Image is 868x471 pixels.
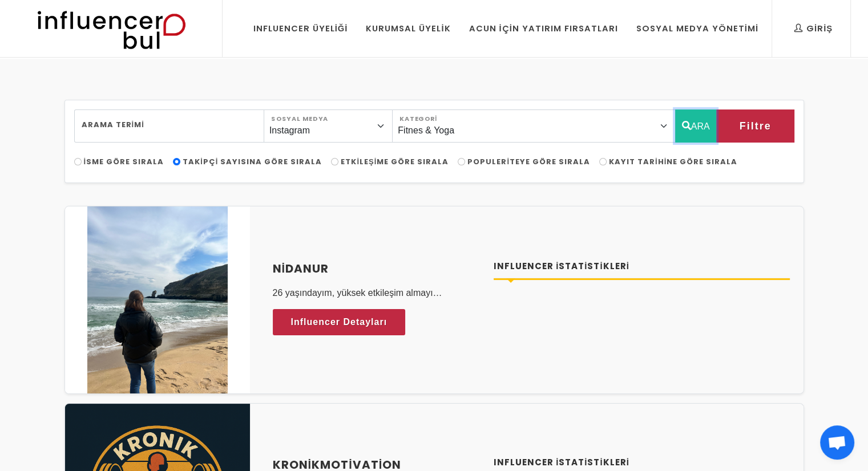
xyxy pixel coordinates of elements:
button: ARA [675,109,717,143]
div: Sosyal Medya Yönetimi [636,22,758,35]
a: Nidanur [273,260,481,277]
span: Influencer Detayları [291,314,387,331]
div: Acun İçin Yatırım Fırsatları [469,22,617,35]
p: 26 yaşındayım, yüksek etkileşim almayı sağlayacak gönderilerle, reelslarla reklamınızı yapmak ist... [273,286,481,300]
span: Filtre [739,116,771,136]
input: Takipçi Sayısına Göre Sırala [173,158,180,165]
span: İsme Göre Sırala [84,156,164,167]
span: Kayıt Tarihine Göre Sırala [609,156,737,167]
div: Kurumsal Üyelik [366,22,450,35]
span: Etkileşime Göre Sırala [341,156,449,167]
span: Takipçi Sayısına Göre Sırala [183,156,322,167]
span: Populeriteye Göre Sırala [467,156,590,167]
h4: Influencer İstatistikleri [494,260,790,273]
a: Influencer Detayları [273,309,406,335]
h4: Influencer İstatistikleri [494,456,790,469]
div: Giriş [794,22,833,35]
input: Search.. [74,109,264,143]
button: Filtre [716,109,794,143]
input: İsme Göre Sırala [74,158,82,165]
a: Açık sohbet [820,425,854,460]
div: Influencer Üyeliği [253,22,348,35]
input: Populeriteye Göre Sırala [458,158,465,165]
input: Etkileşime Göre Sırala [331,158,338,165]
input: Kayıt Tarihine Göre Sırala [599,158,607,165]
